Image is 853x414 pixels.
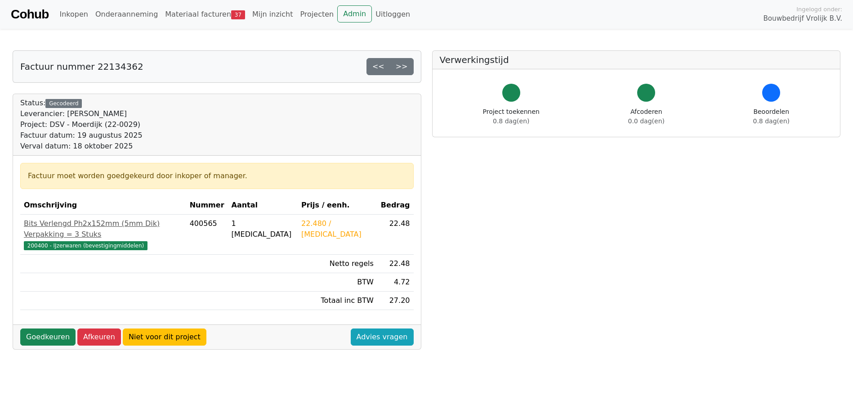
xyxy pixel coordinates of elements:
[298,273,377,292] td: BTW
[351,328,414,346] a: Advies vragen
[337,5,372,22] a: Admin
[377,255,414,273] td: 22.48
[123,328,206,346] a: Niet voor dit project
[20,328,76,346] a: Goedkeuren
[20,108,143,119] div: Leverancier: [PERSON_NAME]
[483,107,540,126] div: Project toekennen
[377,196,414,215] th: Bedrag
[186,196,228,215] th: Nummer
[763,13,842,24] span: Bouwbedrijf Vrolijk B.V.
[20,119,143,130] div: Project: DSV - Moerdijk (22-0029)
[11,4,49,25] a: Cohub
[228,196,298,215] th: Aantal
[92,5,161,23] a: Onderaanneming
[440,54,833,65] h5: Verwerkingstijd
[377,292,414,310] td: 27.20
[796,5,842,13] span: Ingelogd onder:
[301,218,374,240] div: 22.480 / [MEDICAL_DATA]
[56,5,91,23] a: Inkopen
[390,58,414,75] a: >>
[249,5,297,23] a: Mijn inzicht
[377,215,414,255] td: 22.48
[24,218,183,240] div: Bits Verlengd Ph2x152mm (5mm Dik) Verpakking = 3 Stuks
[28,171,406,181] div: Factuur moet worden goedgekeurd door inkoper of manager.
[20,196,186,215] th: Omschrijving
[20,61,143,72] h5: Factuur nummer 22134362
[298,292,377,310] td: Totaal inc BTW
[372,5,414,23] a: Uitloggen
[20,141,143,152] div: Verval datum: 18 oktober 2025
[298,196,377,215] th: Prijs / eenh.
[753,107,790,126] div: Beoordelen
[24,241,147,250] span: 200400 - IJzerwaren (bevestigingmiddelen)
[77,328,121,346] a: Afkeuren
[753,117,790,125] span: 0.8 dag(en)
[232,218,294,240] div: 1 [MEDICAL_DATA]
[366,58,390,75] a: <<
[161,5,249,23] a: Materiaal facturen37
[24,218,183,251] a: Bits Verlengd Ph2x152mm (5mm Dik) Verpakking = 3 Stuks200400 - IJzerwaren (bevestigingmiddelen)
[377,273,414,292] td: 4.72
[628,107,665,126] div: Afcoderen
[296,5,337,23] a: Projecten
[493,117,529,125] span: 0.8 dag(en)
[186,215,228,255] td: 400565
[45,99,82,108] div: Gecodeerd
[628,117,665,125] span: 0.0 dag(en)
[298,255,377,273] td: Netto regels
[231,10,245,19] span: 37
[20,98,143,152] div: Status:
[20,130,143,141] div: Factuur datum: 19 augustus 2025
